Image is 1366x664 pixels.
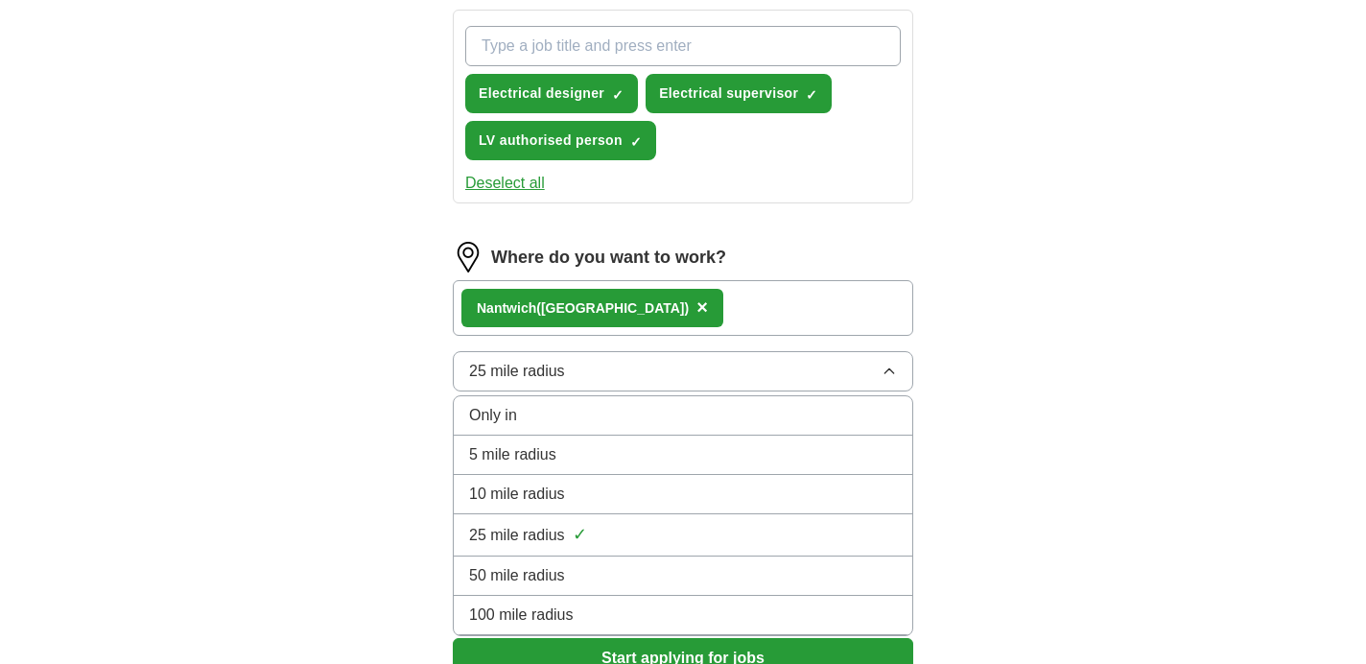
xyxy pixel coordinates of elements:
img: location.png [453,242,483,273]
span: 10 mile radius [469,483,565,506]
button: Electrical designer✓ [465,74,638,113]
span: LV authorised person [479,130,623,151]
span: ([GEOGRAPHIC_DATA]) [536,300,689,316]
span: ✓ [630,134,642,150]
button: × [696,294,708,322]
span: ✓ [612,87,624,103]
strong: Nan [477,300,502,316]
span: 5 mile radius [469,443,556,466]
span: 50 mile radius [469,564,565,587]
button: Deselect all [465,172,545,195]
span: × [696,296,708,318]
button: Electrical supervisor✓ [646,74,832,113]
span: 25 mile radius [469,360,565,383]
span: ✓ [573,522,587,548]
input: Type a job title and press enter [465,26,901,66]
span: Only in [469,404,517,427]
span: Electrical supervisor [659,83,798,104]
div: twich [477,298,689,319]
span: 25 mile radius [469,524,565,547]
span: Electrical designer [479,83,604,104]
span: ✓ [806,87,817,103]
button: 25 mile radius [453,351,913,391]
span: 100 mile radius [469,604,574,627]
button: LV authorised person✓ [465,121,656,160]
label: Where do you want to work? [491,245,726,271]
